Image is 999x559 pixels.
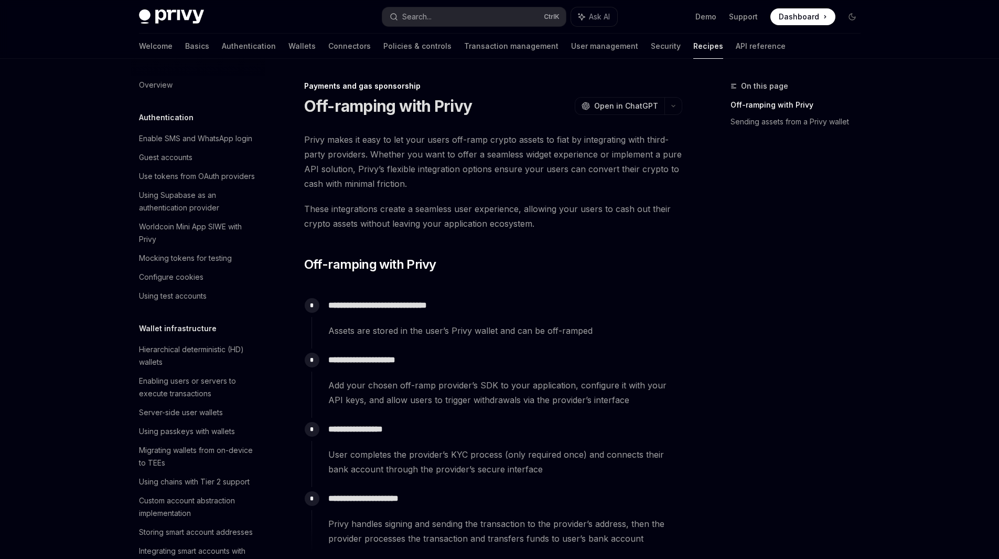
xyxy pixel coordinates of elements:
[770,8,835,25] a: Dashboard
[131,76,265,94] a: Overview
[402,10,432,23] div: Search...
[731,113,869,130] a: Sending assets from a Privy wallet
[131,403,265,422] a: Server-side user wallets
[139,322,217,335] h5: Wallet infrastructure
[131,249,265,268] a: Mocking tokens for testing
[304,132,682,191] span: Privy makes it easy to let your users off-ramp crypto assets to fiat by integrating with third-pa...
[131,268,265,287] a: Configure cookies
[304,97,472,115] h1: Off-ramping with Privy
[131,422,265,441] a: Using passkeys with wallets
[131,491,265,523] a: Custom account abstraction implementation
[131,441,265,472] a: Migrating wallets from on-device to TEEs
[131,340,265,372] a: Hierarchical deterministic (HD) wallets
[222,34,276,59] a: Authentication
[139,220,259,246] div: Worldcoin Mini App SIWE with Privy
[131,148,265,167] a: Guest accounts
[131,472,265,491] a: Using chains with Tier 2 support
[131,523,265,542] a: Storing smart account addresses
[693,34,723,59] a: Recipes
[328,447,682,477] span: User completes the provider’s KYC process (only required once) and connects their bank account th...
[139,151,192,164] div: Guest accounts
[131,186,265,217] a: Using Supabase as an authentication provider
[729,12,758,22] a: Support
[185,34,209,59] a: Basics
[571,7,617,26] button: Ask AI
[139,170,255,183] div: Use tokens from OAuth providers
[139,132,252,145] div: Enable SMS and WhatsApp login
[139,111,194,124] h5: Authentication
[139,476,250,488] div: Using chains with Tier 2 support
[736,34,786,59] a: API reference
[131,129,265,148] a: Enable SMS and WhatsApp login
[328,34,371,59] a: Connectors
[139,34,173,59] a: Welcome
[139,271,203,283] div: Configure cookies
[382,7,566,26] button: Search...CtrlK
[844,8,861,25] button: Toggle dark mode
[328,323,682,338] span: Assets are stored in the user’s Privy wallet and can be off-ramped
[139,526,253,539] div: Storing smart account addresses
[139,494,259,520] div: Custom account abstraction implementation
[139,425,235,438] div: Using passkeys with wallets
[288,34,316,59] a: Wallets
[571,34,638,59] a: User management
[139,79,173,91] div: Overview
[464,34,558,59] a: Transaction management
[304,202,682,231] span: These integrations create a seamless user experience, allowing your users to cash out their crypt...
[139,406,223,419] div: Server-side user wallets
[304,81,682,91] div: Payments and gas sponsorship
[731,97,869,113] a: Off-ramping with Privy
[139,9,204,24] img: dark logo
[131,372,265,403] a: Enabling users or servers to execute transactions
[383,34,452,59] a: Policies & controls
[544,13,560,21] span: Ctrl K
[695,12,716,22] a: Demo
[589,12,610,22] span: Ask AI
[139,252,232,265] div: Mocking tokens for testing
[139,290,207,302] div: Using test accounts
[139,189,259,214] div: Using Supabase as an authentication provider
[328,378,682,407] span: Add your chosen off-ramp provider’s SDK to your application, configure it with your API keys, and...
[779,12,819,22] span: Dashboard
[131,287,265,305] a: Using test accounts
[741,80,788,92] span: On this page
[139,343,259,368] div: Hierarchical deterministic (HD) wallets
[139,444,259,469] div: Migrating wallets from on-device to TEEs
[139,375,259,400] div: Enabling users or servers to execute transactions
[328,516,682,546] span: Privy handles signing and sending the transaction to the provider’s address, then the provider pr...
[131,167,265,186] a: Use tokens from OAuth providers
[594,101,658,111] span: Open in ChatGPT
[651,34,681,59] a: Security
[131,217,265,249] a: Worldcoin Mini App SIWE with Privy
[304,256,436,273] span: Off-ramping with Privy
[575,97,664,115] button: Open in ChatGPT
